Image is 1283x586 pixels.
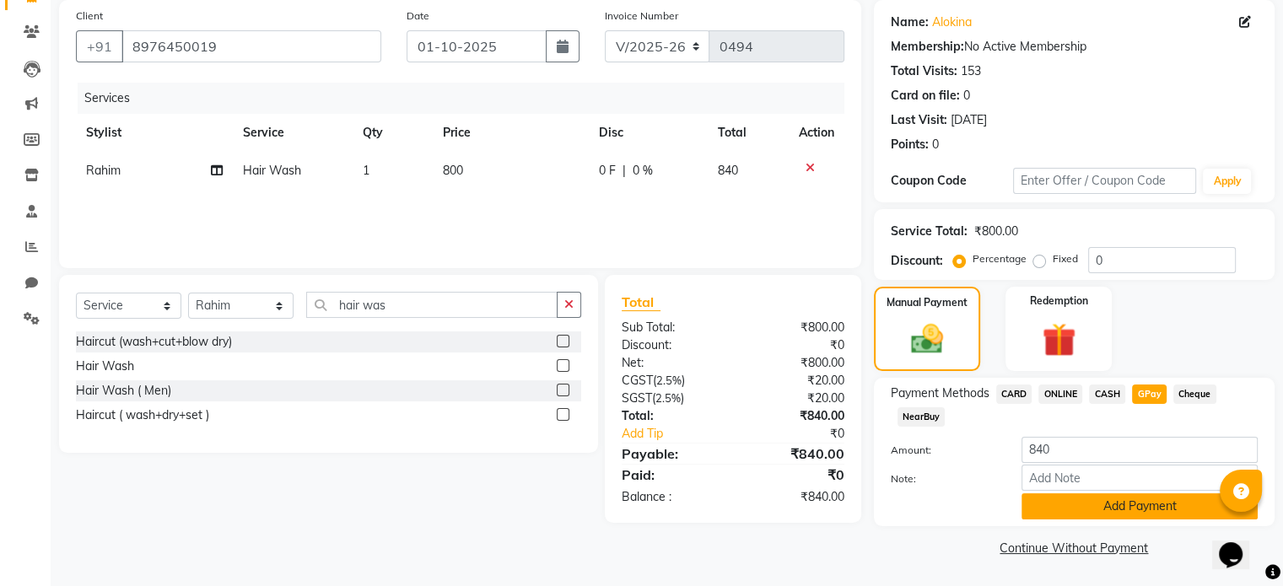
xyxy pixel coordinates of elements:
th: Total [708,114,789,152]
div: Discount: [609,336,733,354]
label: Invoice Number [605,8,678,24]
input: Search by Name/Mobile/Email/Code [121,30,381,62]
div: [DATE] [951,111,987,129]
div: 0 [932,136,939,153]
div: Total: [609,407,733,425]
div: Total Visits: [891,62,957,80]
label: Manual Payment [887,295,968,310]
div: ₹0 [733,465,857,485]
input: Amount [1022,437,1258,463]
span: Total [622,293,660,311]
span: CGST [622,373,653,388]
button: +91 [76,30,123,62]
span: Rahim [86,163,121,178]
button: Add Payment [1022,493,1258,519]
span: 840 [718,163,738,178]
div: Balance : [609,488,733,506]
a: Add Tip [609,425,753,443]
input: Add Note [1022,465,1258,491]
img: _cash.svg [901,320,953,358]
div: ₹840.00 [733,488,857,506]
div: 0 [963,87,970,105]
th: Stylist [76,114,233,152]
div: 153 [961,62,981,80]
div: Card on file: [891,87,960,105]
label: Fixed [1053,251,1078,266]
label: Client [76,8,103,24]
label: Redemption [1030,293,1088,309]
span: 800 [443,163,463,178]
img: _gift.svg [1032,319,1086,361]
div: Hair Wash ( Men) [76,382,171,400]
th: Qty [353,114,433,152]
input: Search or Scan [306,292,558,318]
span: 2.5% [656,374,682,387]
div: ₹800.00 [974,223,1018,240]
div: Service Total: [891,223,968,240]
span: NearBuy [898,407,946,427]
div: Membership: [891,38,964,56]
span: Payment Methods [891,384,989,402]
label: Amount: [878,443,1009,458]
div: Services [78,83,857,114]
div: ₹800.00 [733,354,857,372]
span: Hair Wash [243,163,301,178]
span: | [623,162,626,180]
div: Haircut ( wash+dry+set ) [76,406,209,424]
span: Cheque [1173,384,1216,404]
div: ( ) [609,390,733,407]
div: ₹20.00 [733,390,857,407]
button: Apply [1203,169,1251,194]
div: ₹840.00 [733,407,857,425]
div: ₹800.00 [733,319,857,336]
span: CASH [1089,384,1125,404]
iframe: chat widget [1212,519,1266,569]
div: Sub Total: [609,319,733,336]
div: ₹20.00 [733,372,857,390]
div: Coupon Code [891,172,1013,190]
a: Continue Without Payment [877,540,1271,557]
div: Discount: [891,252,943,270]
div: Hair Wash [76,358,134,375]
div: No Active Membership [891,38,1258,56]
div: Points: [891,136,929,153]
th: Price [433,114,589,152]
a: Alokina [932,13,972,31]
label: Note: [878,471,1009,487]
span: GPay [1132,384,1167,404]
span: CARD [996,384,1032,404]
span: 1 [363,163,369,178]
div: Last Visit: [891,111,947,129]
span: 2.5% [655,391,681,405]
div: Payable: [609,444,733,464]
th: Service [233,114,353,152]
span: 0 F [599,162,616,180]
div: ₹0 [733,336,857,354]
span: ONLINE [1038,384,1082,404]
span: 0 % [633,162,653,180]
th: Action [789,114,844,152]
div: Name: [891,13,929,31]
label: Date [407,8,429,24]
label: Percentage [973,251,1027,266]
div: Haircut (wash+cut+blow dry) [76,333,232,351]
div: ( ) [609,372,733,390]
div: ₹0 [753,425,856,443]
th: Disc [589,114,708,152]
span: SGST [622,390,652,406]
div: Net: [609,354,733,372]
input: Enter Offer / Coupon Code [1013,168,1197,194]
div: Paid: [609,465,733,485]
div: ₹840.00 [733,444,857,464]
